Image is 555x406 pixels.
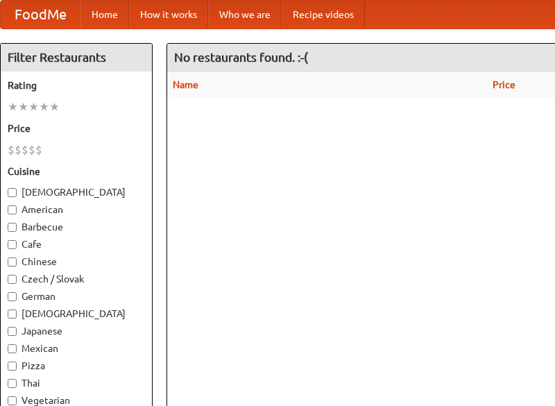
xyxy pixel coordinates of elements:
label: Mexican [8,341,145,355]
input: Mexican [8,344,17,353]
label: Cafe [8,237,145,251]
label: Chinese [8,255,145,269]
label: Barbecue [8,220,145,234]
input: American [8,205,17,214]
label: Czech / Slovak [8,272,145,286]
input: Cafe [8,240,17,249]
li: ★ [18,99,28,115]
label: [DEMOGRAPHIC_DATA] [8,307,145,321]
li: $ [35,142,42,158]
a: Name [173,79,198,90]
ng-pluralize: No restaurants found. :-( [174,51,308,64]
a: FoodMe [1,1,80,28]
h5: Rating [8,78,145,92]
li: $ [22,142,28,158]
label: Japanese [8,324,145,338]
a: Home [80,1,129,28]
a: Who we are [208,1,282,28]
li: $ [15,142,22,158]
input: German [8,292,17,301]
input: [DEMOGRAPHIC_DATA] [8,310,17,319]
label: Thai [8,376,145,390]
input: Pizza [8,362,17,371]
label: [DEMOGRAPHIC_DATA] [8,185,145,199]
h4: Filter Restaurants [1,44,152,71]
li: ★ [49,99,60,115]
input: [DEMOGRAPHIC_DATA] [8,188,17,197]
h5: Price [8,121,145,135]
li: $ [28,142,35,158]
li: $ [8,142,15,158]
a: Recipe videos [282,1,365,28]
label: Pizza [8,359,145,373]
input: Vegetarian [8,396,17,405]
li: ★ [39,99,49,115]
a: Price [493,79,515,90]
input: Czech / Slovak [8,275,17,284]
input: Japanese [8,327,17,336]
label: German [8,289,145,303]
li: ★ [8,99,18,115]
a: How it works [129,1,208,28]
h5: Cuisine [8,164,145,178]
label: American [8,203,145,217]
input: Thai [8,379,17,388]
input: Chinese [8,257,17,267]
input: Barbecue [8,223,17,232]
li: ★ [28,99,39,115]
